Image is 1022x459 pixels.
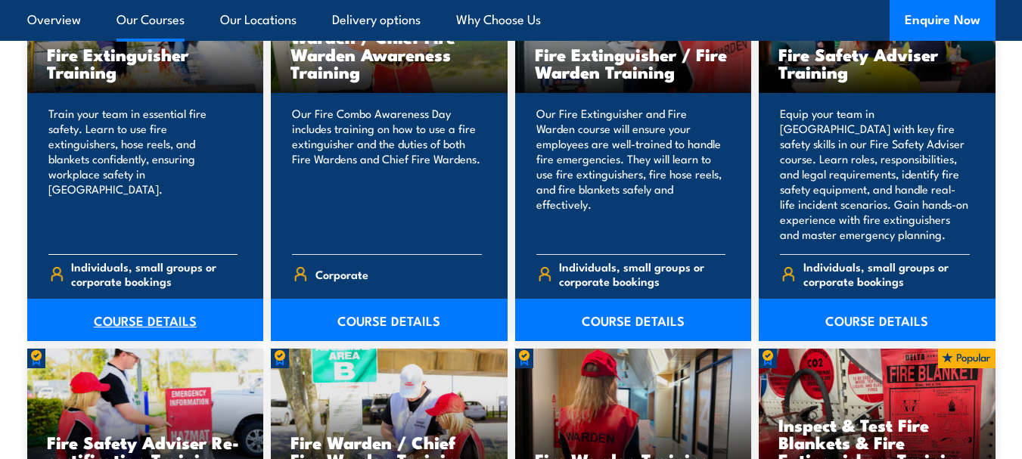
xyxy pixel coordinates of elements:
h3: Fire Extinguisher / Fire Warden Training [535,45,732,80]
a: COURSE DETAILS [759,299,996,341]
p: Our Fire Extinguisher and Fire Warden course will ensure your employees are well-trained to handl... [536,106,726,242]
h3: Fire Extinguisher Training [47,45,244,80]
a: COURSE DETAILS [271,299,508,341]
a: COURSE DETAILS [27,299,264,341]
span: Individuals, small groups or corporate bookings [71,259,238,288]
h3: Fire Safety Adviser Training [778,45,976,80]
a: COURSE DETAILS [515,299,752,341]
span: Individuals, small groups or corporate bookings [803,259,970,288]
h3: Fire Extinguisher / Fire Warden / Chief Fire Warden Awareness Training [290,11,488,80]
p: Train your team in essential fire safety. Learn to use fire extinguishers, hose reels, and blanke... [48,106,238,242]
span: Corporate [315,262,368,286]
p: Equip your team in [GEOGRAPHIC_DATA] with key fire safety skills in our Fire Safety Adviser cours... [780,106,970,242]
span: Individuals, small groups or corporate bookings [559,259,725,288]
p: Our Fire Combo Awareness Day includes training on how to use a fire extinguisher and the duties o... [292,106,482,242]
